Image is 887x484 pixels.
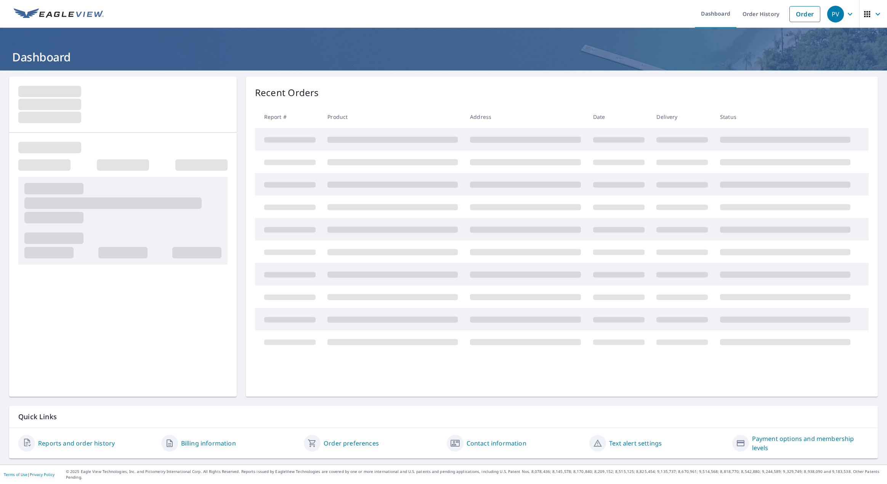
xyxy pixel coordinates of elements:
[321,106,464,128] th: Product
[827,6,844,22] div: PV
[324,439,379,448] a: Order preferences
[181,439,236,448] a: Billing information
[4,472,55,477] p: |
[714,106,857,128] th: Status
[66,469,883,480] p: © 2025 Eagle View Technologies, Inc. and Pictometry International Corp. All Rights Reserved. Repo...
[650,106,714,128] th: Delivery
[467,439,526,448] a: Contact information
[587,106,651,128] th: Date
[38,439,115,448] a: Reports and order history
[752,434,869,452] a: Payment options and membership levels
[4,472,27,477] a: Terms of Use
[255,86,319,99] p: Recent Orders
[18,412,869,421] p: Quick Links
[464,106,587,128] th: Address
[609,439,662,448] a: Text alert settings
[9,49,878,65] h1: Dashboard
[789,6,820,22] a: Order
[14,8,104,20] img: EV Logo
[255,106,322,128] th: Report #
[30,472,55,477] a: Privacy Policy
